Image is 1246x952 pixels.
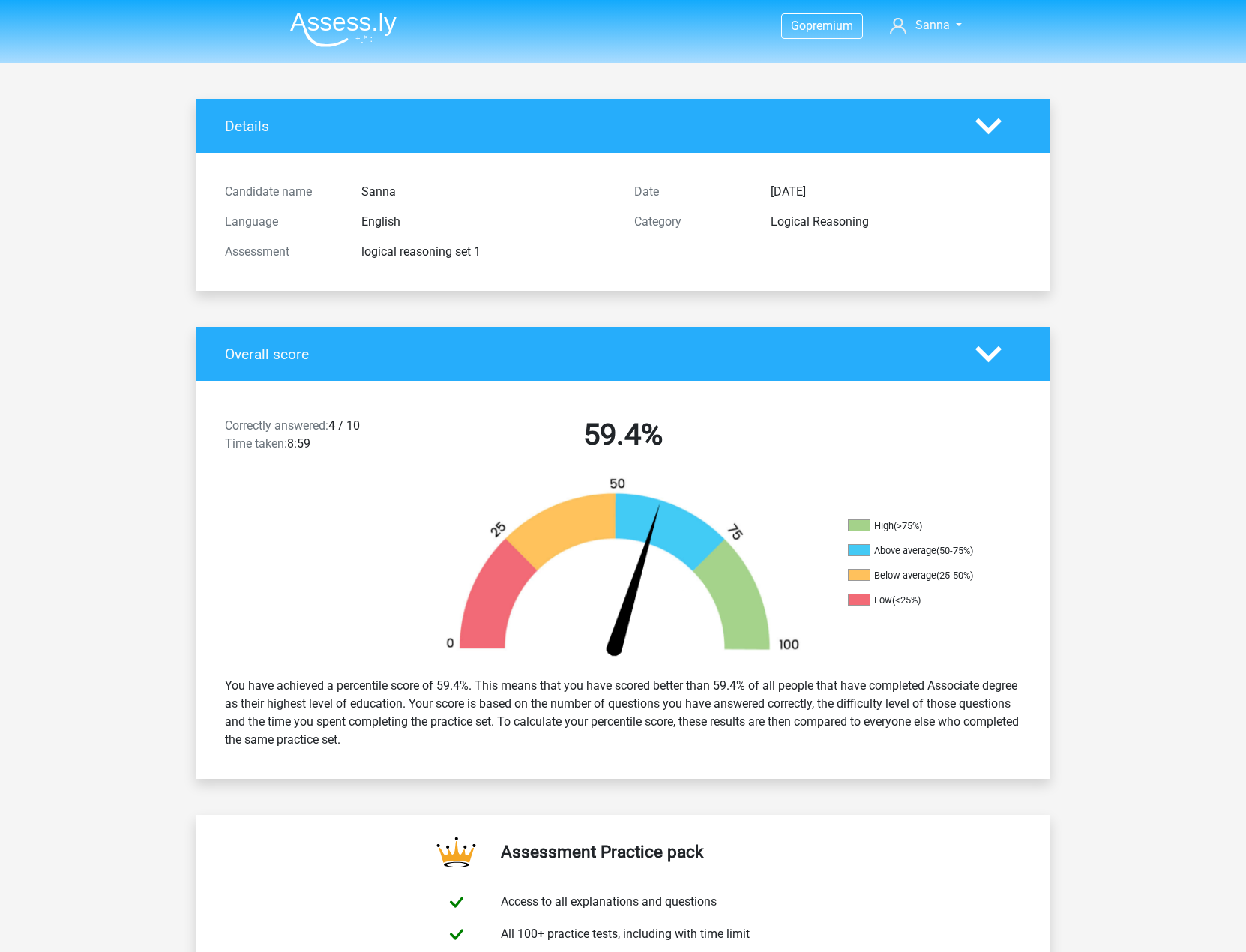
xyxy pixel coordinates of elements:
[225,346,953,363] h4: Overall score
[848,544,998,558] li: Above average
[759,213,1032,231] div: Logical Reasoning
[936,545,973,556] div: (50-75%)
[791,19,806,33] span: Go
[848,569,998,582] li: Below average
[848,519,998,533] li: High
[214,417,418,459] div: 4 / 10 8:59
[623,213,759,231] div: Category
[214,243,350,261] div: Assessment
[894,520,922,531] div: (>75%)
[350,183,623,201] div: Sanna
[782,16,862,36] a: Gopremium
[214,671,1032,755] div: You have achieved a percentile score of 59.4%. This means that you have scored better than 59.4% ...
[806,19,853,33] span: premium
[225,418,328,433] span: Correctly answered:
[350,213,623,231] div: English
[759,183,1032,201] div: [DATE]
[936,570,973,581] div: (25-50%)
[892,594,921,606] div: (<25%)
[225,436,287,451] span: Time taken:
[350,243,623,261] div: logical reasoning set 1
[290,12,397,47] img: Assessly
[225,118,953,135] h4: Details
[430,417,816,453] h2: 59.4%
[214,183,350,201] div: Candidate name
[214,213,350,231] div: Language
[884,16,968,34] a: Sanna
[915,18,950,32] span: Sanna
[421,477,825,665] img: 59.be30519bd6d4.png
[623,183,759,201] div: Date
[848,594,998,607] li: Low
